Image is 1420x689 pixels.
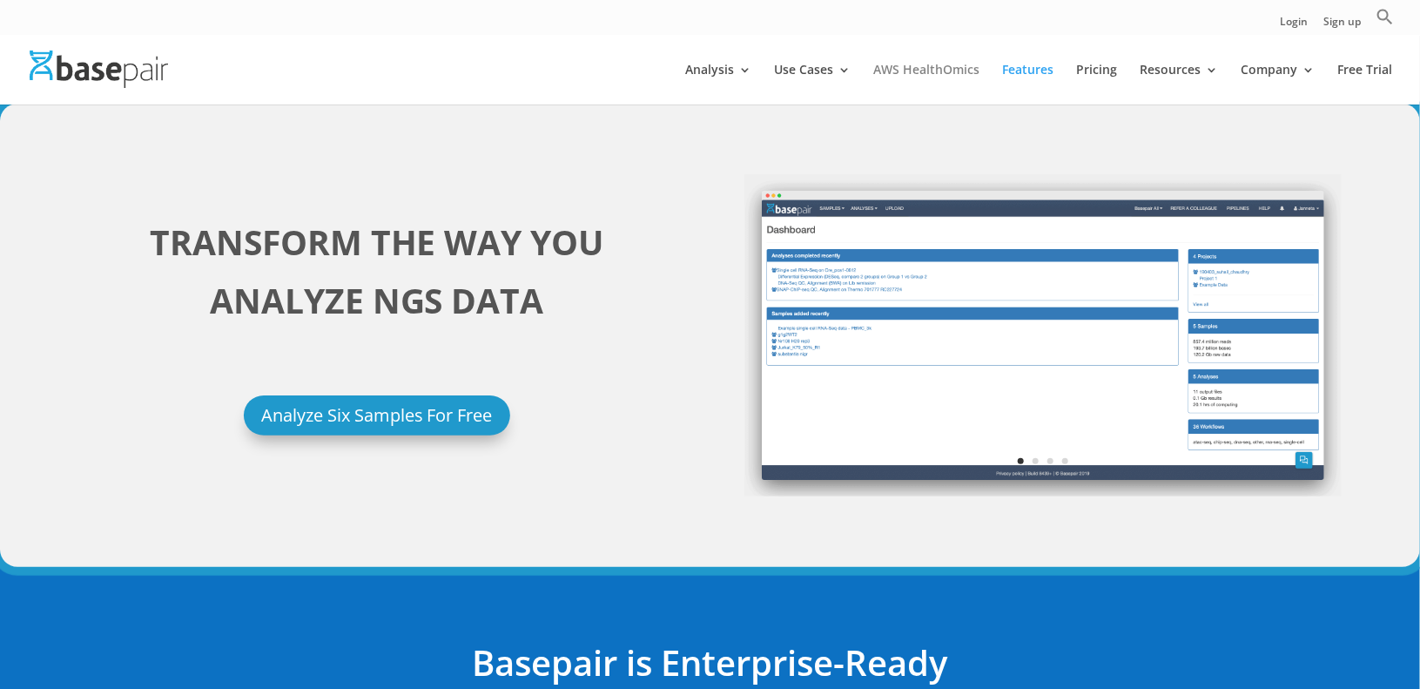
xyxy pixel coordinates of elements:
[1047,458,1053,464] a: 3
[1076,64,1117,105] a: Pricing
[774,64,851,105] a: Use Cases
[1018,458,1024,464] a: 1
[210,277,544,323] strong: ANALYZE NGS DATA
[1062,458,1068,464] a: 4
[150,219,604,265] strong: TRANSFORM THE WAY YOU
[1241,64,1315,105] a: Company
[1323,17,1361,35] a: Sign up
[1376,8,1394,35] a: Search Icon Link
[1337,64,1392,105] a: Free Trial
[1002,64,1053,105] a: Features
[1087,564,1399,668] iframe: Drift Widget Chat Controller
[685,64,751,105] a: Analysis
[873,64,979,105] a: AWS HealthOmics
[1140,64,1218,105] a: Resources
[1033,458,1039,464] a: 2
[30,51,168,88] img: Basepair
[244,395,510,436] a: Analyze Six Samples For Free
[1376,8,1394,25] svg: Search
[744,174,1342,496] img: screely-1570826147681.png
[1280,17,1308,35] a: Login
